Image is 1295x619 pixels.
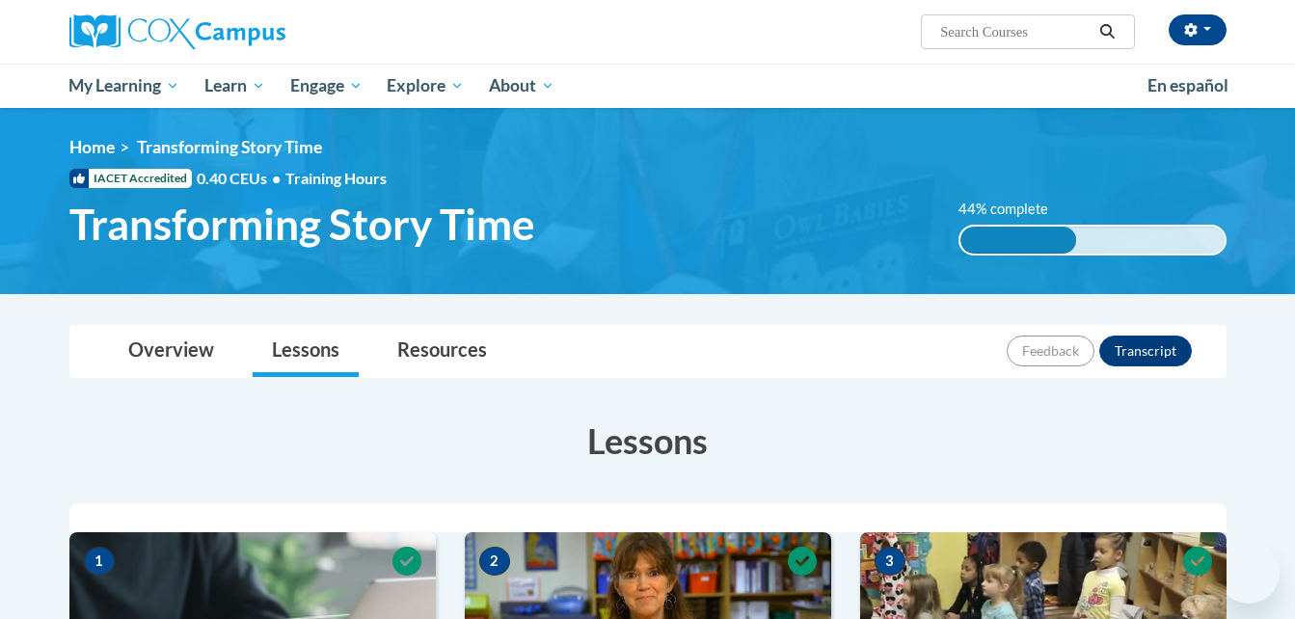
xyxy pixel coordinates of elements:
[57,64,193,108] a: My Learning
[1169,14,1227,45] button: Account Settings
[69,199,535,250] span: Transforming Story Time
[1099,336,1192,366] button: Transcript
[479,547,510,576] span: 2
[1147,75,1228,95] span: En español
[278,64,375,108] a: Engage
[69,14,285,49] img: Cox Campus
[272,169,281,187] span: •
[84,547,115,576] span: 1
[192,64,278,108] a: Learn
[938,20,1093,43] input: Search Courses
[137,137,322,157] span: Transforming Story Time
[476,64,567,108] a: About
[1218,542,1280,604] iframe: Button to launch messaging window
[204,74,265,97] span: Learn
[68,74,179,97] span: My Learning
[374,64,476,108] a: Explore
[290,74,363,97] span: Engage
[1135,66,1241,106] a: En español
[109,326,233,377] a: Overview
[69,417,1227,465] h3: Lessons
[253,326,359,377] a: Lessons
[489,74,554,97] span: About
[1007,336,1094,366] button: Feedback
[40,64,1255,108] div: Main menu
[1093,20,1121,43] button: Search
[387,74,464,97] span: Explore
[958,199,1069,220] label: 44% complete
[285,169,387,187] span: Training Hours
[960,227,1076,254] div: 44% complete
[378,326,506,377] a: Resources
[69,137,115,157] a: Home
[197,168,285,189] span: 0.40 CEUs
[875,547,905,576] span: 3
[69,14,436,49] a: Cox Campus
[69,169,192,188] span: IACET Accredited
